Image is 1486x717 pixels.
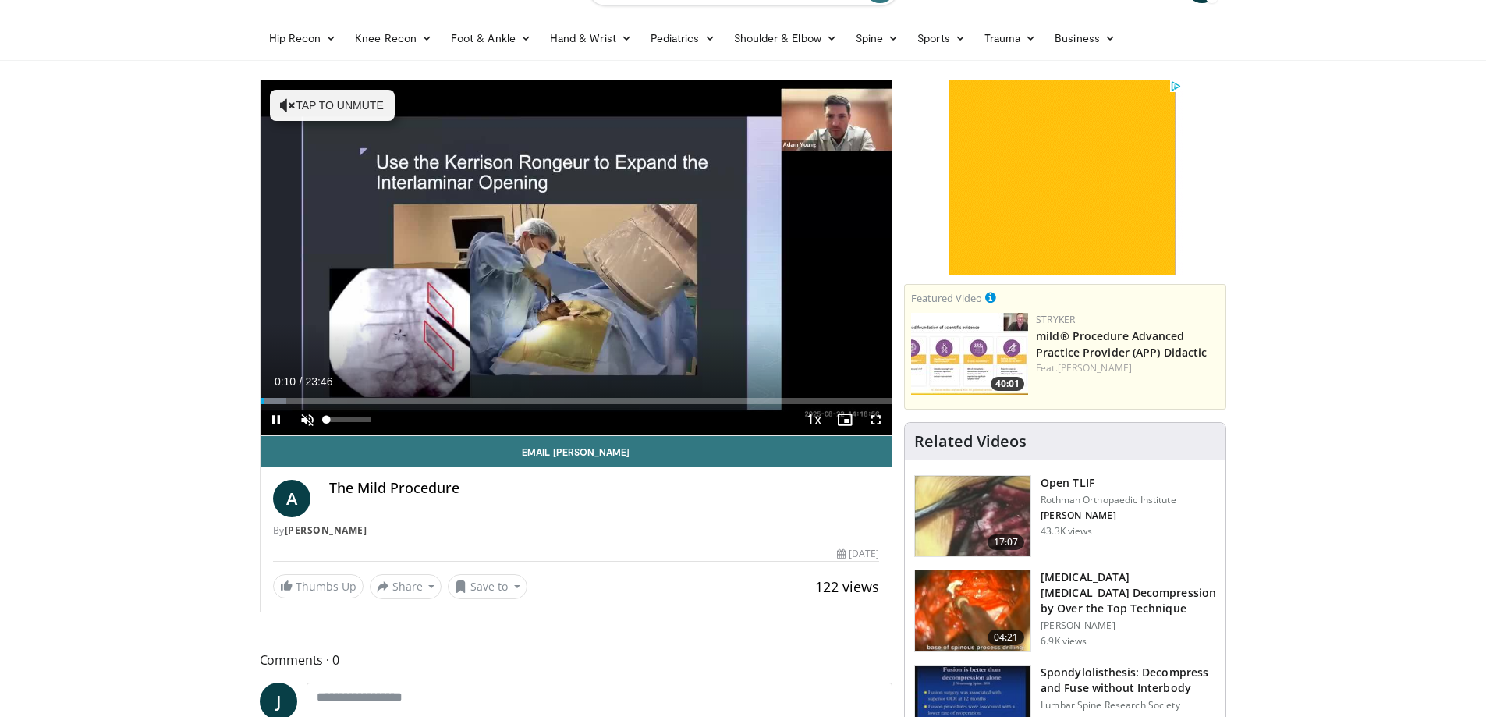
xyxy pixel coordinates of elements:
span: / [300,375,303,388]
button: Share [370,574,442,599]
h4: The Mild Procedure [329,480,880,497]
a: Trauma [975,23,1046,54]
a: Stryker [1036,313,1075,326]
iframe: Advertisement [949,80,1183,275]
span: 17:07 [988,534,1025,550]
p: [PERSON_NAME] [1041,619,1216,632]
video-js: Video Player [261,80,892,436]
a: Shoulder & Elbow [725,23,846,54]
button: Tap to unmute [270,90,395,121]
span: 04:21 [988,630,1025,645]
img: 87433_0000_3.png.150x105_q85_crop-smart_upscale.jpg [915,476,1030,557]
h3: Open TLIF [1041,475,1176,491]
a: Thumbs Up [273,574,364,598]
div: Feat. [1036,361,1219,375]
a: Sports [908,23,975,54]
button: Unmute [292,404,323,435]
span: 0:10 [275,375,296,388]
div: Volume Level [327,417,371,422]
a: Knee Recon [346,23,442,54]
h3: [MEDICAL_DATA] [MEDICAL_DATA] Decompression by Over the Top Technique [1041,570,1216,616]
span: 40:01 [991,377,1024,391]
div: [DATE] [837,547,879,561]
a: A [273,480,310,517]
div: By [273,524,880,538]
button: Enable picture-in-picture mode [829,404,860,435]
p: [PERSON_NAME] [1041,509,1176,522]
p: Lumbar Spine Research Society [1041,699,1216,712]
h3: Spondylolisthesis: Decompress and Fuse without Interbody [1041,665,1216,696]
a: Spine [846,23,908,54]
a: [PERSON_NAME] [285,524,367,537]
button: Save to [448,574,527,599]
a: Hip Recon [260,23,346,54]
button: Playback Rate [798,404,829,435]
span: 23:46 [305,375,332,388]
a: 04:21 [MEDICAL_DATA] [MEDICAL_DATA] Decompression by Over the Top Technique [PERSON_NAME] 6.9K views [914,570,1216,652]
a: Hand & Wrist [541,23,641,54]
a: 40:01 [911,313,1028,395]
a: Foot & Ankle [442,23,541,54]
a: mild® Procedure Advanced Practice Provider (APP) Didactic [1036,328,1207,360]
button: Pause [261,404,292,435]
p: 6.9K views [1041,635,1087,648]
button: Fullscreen [860,404,892,435]
a: 17:07 Open TLIF Rothman Orthopaedic Institute [PERSON_NAME] 43.3K views [914,475,1216,558]
span: Comments 0 [260,650,893,670]
a: [PERSON_NAME] [1058,361,1132,374]
p: Rothman Orthopaedic Institute [1041,494,1176,506]
h4: Related Videos [914,432,1027,451]
small: Featured Video [911,291,982,305]
img: 4f822da0-6aaa-4e81-8821-7a3c5bb607c6.150x105_q85_crop-smart_upscale.jpg [911,313,1028,395]
div: Progress Bar [261,398,892,404]
a: Pediatrics [641,23,725,54]
img: 5bc800f5-1105-408a-bbac-d346e50c89d5.150x105_q85_crop-smart_upscale.jpg [915,570,1030,651]
a: Email [PERSON_NAME] [261,436,892,467]
a: Business [1045,23,1125,54]
p: 43.3K views [1041,525,1092,538]
span: 122 views [815,577,879,596]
